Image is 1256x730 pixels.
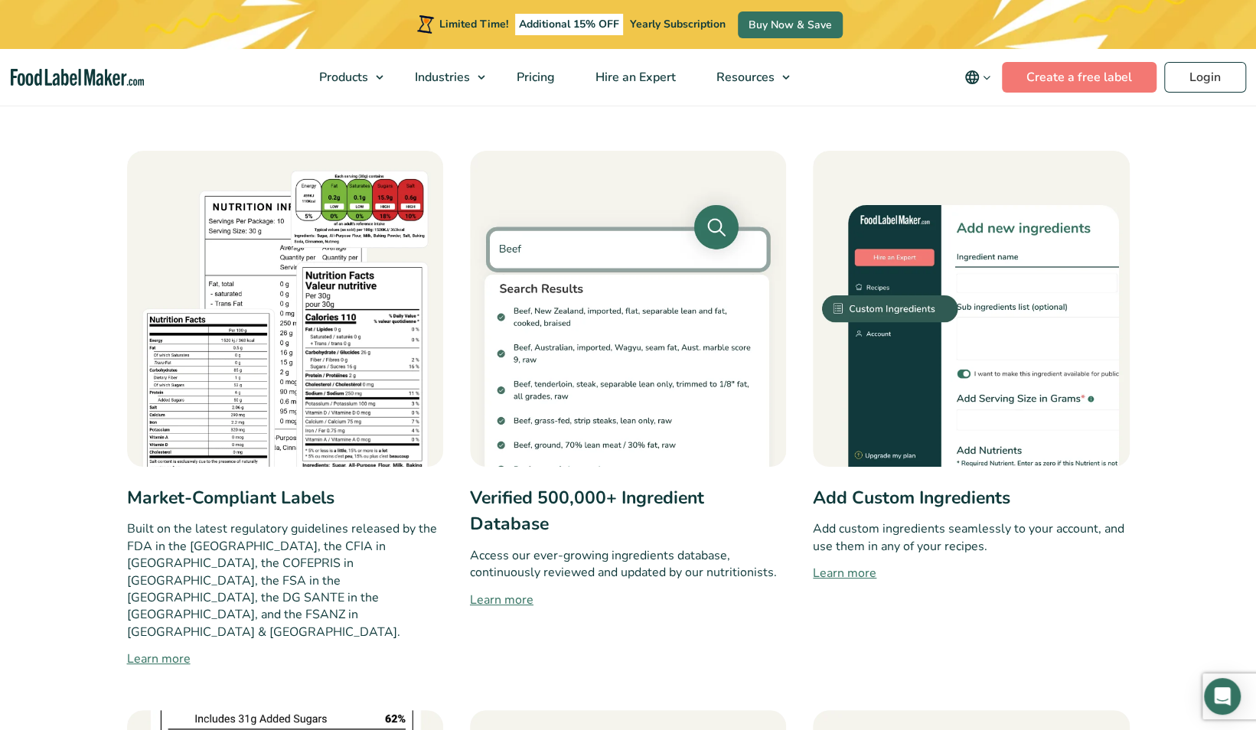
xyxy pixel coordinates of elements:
a: Resources [697,49,798,106]
a: Learn more [127,650,443,668]
h3: Verified 500,000+ Ingredient Database [470,485,786,538]
a: Products [299,49,391,106]
span: Hire an Expert [591,69,677,86]
div: Open Intercom Messenger [1204,678,1241,715]
p: Access our ever-growing ingredients database, continuously reviewed and updated by our nutritioni... [470,547,786,582]
span: Products [315,69,370,86]
h3: Add Custom Ingredients [813,485,1129,512]
a: Hire an Expert [576,49,693,106]
span: Industries [410,69,471,86]
a: Pricing [497,49,572,106]
a: Login [1164,62,1246,93]
a: Learn more [813,564,1129,582]
a: Learn more [470,591,786,609]
span: Yearly Subscription [630,17,726,31]
p: Add custom ingredients seamlessly to your account, and use them in any of your recipes. [813,520,1129,555]
a: Create a free label [1002,62,1156,93]
h3: Market-Compliant Labels [127,485,443,512]
p: Built on the latest regulatory guidelines released by the FDA in the [GEOGRAPHIC_DATA], the CFIA ... [127,520,443,640]
a: Buy Now & Save [738,11,843,38]
span: Limited Time! [439,17,508,31]
a: Industries [395,49,493,106]
span: Pricing [512,69,556,86]
span: Resources [712,69,776,86]
span: Additional 15% OFF [515,14,623,35]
